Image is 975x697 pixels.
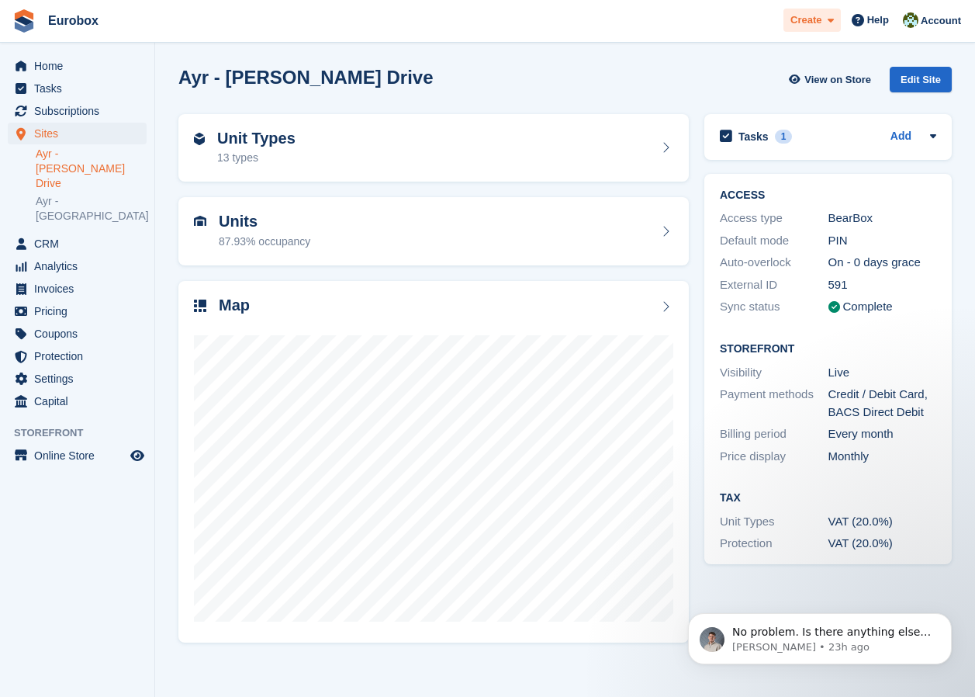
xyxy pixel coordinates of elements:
[219,296,250,314] h2: Map
[828,425,937,443] div: Every month
[890,128,911,146] a: Add
[178,114,689,182] a: Unit Types 13 types
[8,323,147,345] a: menu
[828,210,937,227] div: BearBox
[34,78,127,99] span: Tasks
[775,130,793,144] div: 1
[217,150,296,166] div: 13 types
[8,233,147,255] a: menu
[828,386,937,421] div: Credit / Debit Card, BACS Direct Debit
[219,213,310,231] h2: Units
[194,300,206,312] img: map-icn-33ee37083ee616e46c38cad1a60f524a97daa1e2b2c8c0bc3eb3415660979fc1.svg
[34,368,127,390] span: Settings
[8,390,147,412] a: menu
[720,232,828,250] div: Default mode
[665,581,975,689] iframe: Intercom notifications message
[720,425,828,443] div: Billing period
[8,300,147,322] a: menu
[720,364,828,382] div: Visibility
[787,67,877,92] a: View on Store
[8,100,147,122] a: menu
[217,130,296,147] h2: Unit Types
[8,255,147,277] a: menu
[178,197,689,265] a: Units 87.93% occupancy
[194,133,205,145] img: unit-type-icn-2b2737a686de81e16bb02015468b77c625bbabd49415b5ef34ead5e3b44a266d.svg
[738,130,769,144] h2: Tasks
[828,448,937,466] div: Monthly
[36,194,147,224] a: Ayr - [GEOGRAPHIC_DATA]
[828,364,937,382] div: Live
[890,67,952,99] a: Edit Site
[828,232,937,250] div: PIN
[720,254,828,272] div: Auto-overlock
[804,72,871,88] span: View on Store
[128,446,147,465] a: Preview store
[194,216,206,227] img: unit-icn-7be61d7bf1b0ce9d3e12c5938cc71ed9869f7b940bace4675aadf7bd6d80202e.svg
[8,278,147,300] a: menu
[14,425,154,441] span: Storefront
[720,386,828,421] div: Payment methods
[34,278,127,300] span: Invoices
[720,210,828,227] div: Access type
[34,233,127,255] span: CRM
[828,276,937,294] div: 591
[34,345,127,367] span: Protection
[720,343,936,355] h2: Storefront
[921,13,961,29] span: Account
[903,12,918,28] img: Lorna Russell
[720,189,936,202] h2: ACCESS
[720,298,828,316] div: Sync status
[34,445,127,466] span: Online Store
[790,12,821,28] span: Create
[12,9,36,33] img: stora-icon-8386f47178a22dfd0bd8f6a31ec36ba5ce8667c1dd55bd0f319d3a0aa187defe.svg
[8,123,147,144] a: menu
[8,445,147,466] a: menu
[828,535,937,553] div: VAT (20.0%)
[42,8,105,33] a: Eurobox
[8,368,147,390] a: menu
[34,390,127,412] span: Capital
[8,55,147,77] a: menu
[8,78,147,99] a: menu
[34,323,127,345] span: Coupons
[720,276,828,294] div: External ID
[890,67,952,92] div: Edit Site
[867,12,889,28] span: Help
[36,147,147,191] a: Ayr - [PERSON_NAME] Drive
[34,100,127,122] span: Subscriptions
[34,255,127,277] span: Analytics
[34,55,127,77] span: Home
[720,448,828,466] div: Price display
[178,281,689,643] a: Map
[219,234,310,250] div: 87.93% occupancy
[720,492,936,505] h2: Tax
[720,535,828,553] div: Protection
[843,298,893,316] div: Complete
[8,345,147,367] a: menu
[828,513,937,531] div: VAT (20.0%)
[828,254,937,272] div: On - 0 days grace
[34,300,127,322] span: Pricing
[178,67,434,88] h2: Ayr - [PERSON_NAME] Drive
[720,513,828,531] div: Unit Types
[34,123,127,144] span: Sites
